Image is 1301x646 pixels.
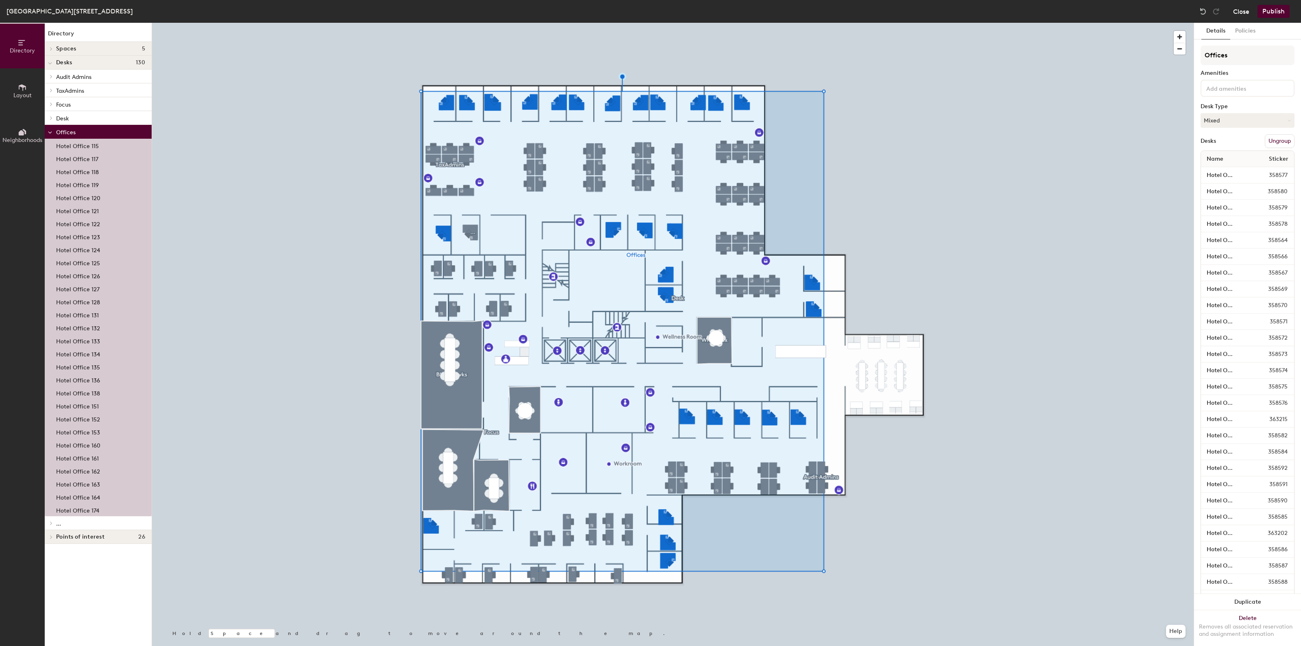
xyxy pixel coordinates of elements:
[1203,528,1248,539] input: Unnamed desk
[1249,252,1292,261] span: 358566
[1201,70,1294,76] div: Amenities
[1203,186,1248,197] input: Unnamed desk
[1249,236,1292,245] span: 358564
[1249,171,1292,180] span: 358577
[1203,267,1249,279] input: Unnamed desk
[1249,382,1292,391] span: 358575
[1203,202,1249,214] input: Unnamed desk
[56,349,100,358] p: Hotel Office 134
[1249,464,1292,473] span: 358592
[136,59,145,66] span: 130
[1249,545,1292,554] span: 358586
[13,92,32,99] span: Layout
[1201,113,1294,128] button: Mixed
[1203,170,1249,181] input: Unnamed desk
[1203,430,1249,441] input: Unnamed desk
[56,388,100,397] p: Hotel Office 138
[1250,317,1292,326] span: 358571
[1203,349,1249,360] input: Unnamed desk
[1203,593,1249,604] input: Unnamed desk
[1203,251,1249,262] input: Unnamed desk
[1249,399,1292,408] span: 358576
[56,453,99,462] p: Hotel Office 161
[1249,268,1292,277] span: 358567
[56,129,76,136] span: Offices
[10,47,35,54] span: Directory
[56,74,91,81] span: Audit Admins
[56,166,99,176] p: Hotel Office 118
[1265,152,1292,166] span: Sticker
[1194,594,1301,610] button: Duplicate
[1201,138,1216,144] div: Desks
[1249,285,1292,294] span: 358569
[56,401,99,410] p: Hotel Office 151
[56,466,100,475] p: Hotel Office 162
[1203,381,1249,393] input: Unnamed desk
[1212,7,1220,15] img: Redo
[1203,479,1250,490] input: Unnamed desk
[1201,103,1294,110] div: Desk Type
[56,479,100,488] p: Hotel Office 163
[56,101,71,108] span: Focus
[56,258,100,267] p: Hotel Office 125
[56,414,100,423] p: Hotel Office 152
[45,29,152,42] h1: Directory
[1203,397,1249,409] input: Unnamed desk
[56,87,84,94] span: TaxAdmins
[138,534,145,540] span: 26
[1203,284,1249,295] input: Unnamed desk
[1203,446,1249,458] input: Unnamed desk
[56,115,69,122] span: Desk
[1166,625,1186,638] button: Help
[56,140,99,150] p: Hotel Office 115
[1203,560,1249,572] input: Unnamed desk
[56,492,100,501] p: Hotel Office 164
[1203,463,1249,474] input: Unnamed desk
[1248,496,1292,505] span: 358590
[1203,414,1250,425] input: Unnamed desk
[1205,83,1278,93] input: Add amenities
[1249,578,1292,587] span: 358588
[56,218,100,228] p: Hotel Office 122
[56,46,76,52] span: Spaces
[1199,7,1207,15] img: Undo
[56,323,100,332] p: Hotel Office 132
[56,244,100,254] p: Hotel Office 124
[56,375,100,384] p: Hotel Office 136
[1249,220,1292,229] span: 358578
[56,297,100,306] p: Hotel Office 128
[1249,203,1292,212] span: 358579
[1249,431,1292,440] span: 358582
[1201,23,1230,39] button: Details
[7,6,133,16] div: [GEOGRAPHIC_DATA][STREET_ADDRESS]
[1203,316,1250,327] input: Unnamed desk
[1249,513,1292,522] span: 358585
[2,137,42,144] span: Neighborhoods
[1199,623,1296,638] div: Removes all associated reservation and assignment information
[56,153,98,163] p: Hotel Office 117
[56,520,61,527] span: ...
[1249,334,1292,343] span: 358572
[1203,511,1249,523] input: Unnamed desk
[56,192,100,202] p: Hotel Office 120
[56,440,100,449] p: Hotel Office 160
[1250,415,1292,424] span: 363215
[1230,23,1260,39] button: Policies
[1249,350,1292,359] span: 358573
[1203,332,1249,344] input: Unnamed desk
[1203,152,1227,166] span: Name
[56,231,100,241] p: Hotel Office 123
[1203,495,1248,506] input: Unnamed desk
[56,362,100,371] p: Hotel Office 135
[1248,529,1292,538] span: 363202
[56,205,99,215] p: Hotel Office 121
[1249,561,1292,570] span: 358587
[56,284,100,293] p: Hotel Office 127
[1249,366,1292,375] span: 358574
[1203,235,1249,246] input: Unnamed desk
[56,271,100,280] p: Hotel Office 126
[1203,544,1249,555] input: Unnamed desk
[1249,447,1292,456] span: 358584
[56,59,72,66] span: Desks
[1257,5,1290,18] button: Publish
